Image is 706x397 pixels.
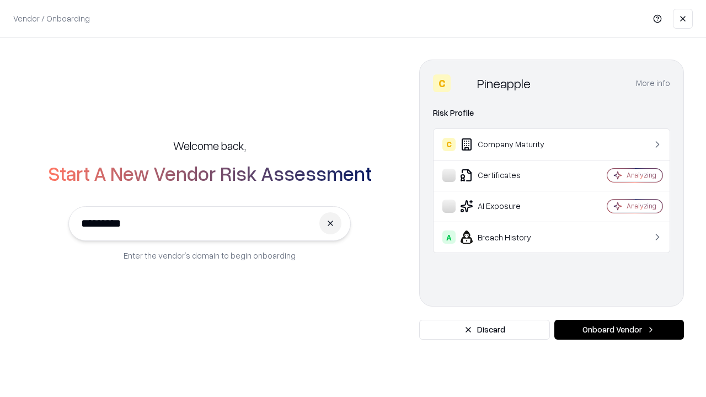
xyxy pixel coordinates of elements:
div: Analyzing [627,201,656,211]
div: C [442,138,456,151]
div: Pineapple [477,74,531,92]
button: Onboard Vendor [554,320,684,340]
h2: Start A New Vendor Risk Assessment [48,162,372,184]
div: C [433,74,451,92]
button: More info [636,73,670,93]
div: Company Maturity [442,138,574,151]
p: Vendor / Onboarding [13,13,90,24]
div: Certificates [442,169,574,182]
p: Enter the vendor’s domain to begin onboarding [124,250,296,261]
button: Discard [419,320,550,340]
div: Risk Profile [433,106,670,120]
div: Analyzing [627,170,656,180]
img: Pineapple [455,74,473,92]
div: Breach History [442,230,574,244]
div: AI Exposure [442,200,574,213]
div: A [442,230,456,244]
h5: Welcome back, [173,138,246,153]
